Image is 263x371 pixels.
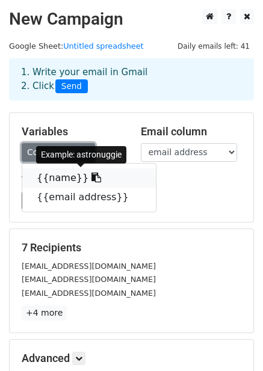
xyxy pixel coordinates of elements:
a: Copy/paste... [22,143,95,162]
h2: New Campaign [9,9,254,29]
span: Daily emails left: 41 [173,40,254,53]
h5: Variables [22,125,123,138]
div: 聊天小组件 [203,313,263,371]
a: Daily emails left: 41 [173,41,254,51]
small: [EMAIL_ADDRESS][DOMAIN_NAME] [22,289,156,298]
h5: Email column [141,125,242,138]
small: Google Sheet: [9,41,144,51]
div: 1. Write your email in Gmail 2. Click [12,66,251,93]
a: {{name}} [22,168,156,188]
h5: 7 Recipients [22,241,241,254]
span: Send [55,79,88,94]
a: {{email address}} [22,188,156,207]
a: Untitled spreadsheet [63,41,143,51]
iframe: Chat Widget [203,313,263,371]
h5: Advanced [22,352,241,365]
a: +4 more [22,305,67,320]
small: [EMAIL_ADDRESS][DOMAIN_NAME] [22,262,156,271]
div: Example: astronuggie [36,146,126,164]
small: [EMAIL_ADDRESS][DOMAIN_NAME] [22,275,156,284]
